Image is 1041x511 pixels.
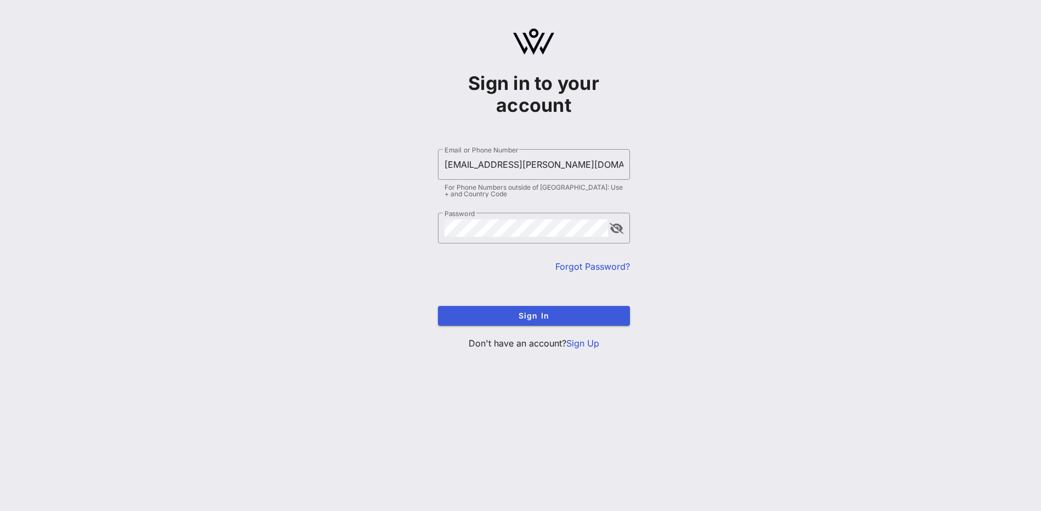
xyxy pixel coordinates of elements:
[610,223,623,234] button: append icon
[447,311,621,320] span: Sign In
[513,29,554,55] img: logo.svg
[444,146,518,154] label: Email or Phone Number
[444,209,475,218] label: Password
[555,261,630,272] a: Forgot Password?
[438,306,630,326] button: Sign In
[438,72,630,116] h1: Sign in to your account
[566,338,599,349] a: Sign Up
[444,184,623,197] div: For Phone Numbers outside of [GEOGRAPHIC_DATA]: Use + and Country Code
[438,337,630,350] p: Don't have an account?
